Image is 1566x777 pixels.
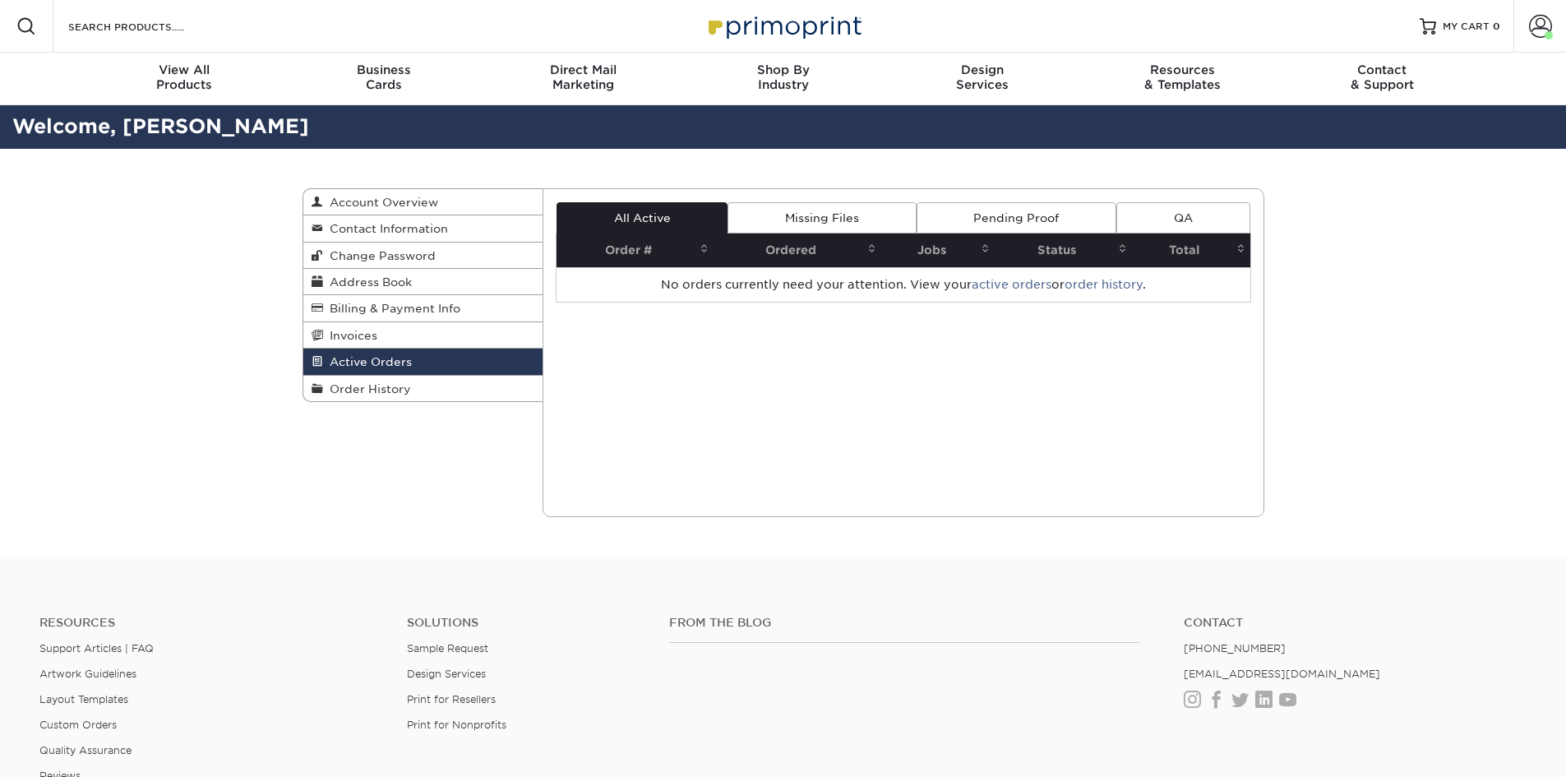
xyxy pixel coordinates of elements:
[85,62,284,77] span: View All
[728,202,916,234] a: Missing Files
[303,349,543,375] a: Active Orders
[1083,62,1282,77] span: Resources
[303,243,543,269] a: Change Password
[67,16,227,36] input: SEARCH PRODUCTS.....
[303,376,543,401] a: Order History
[683,62,883,77] span: Shop By
[39,719,117,731] a: Custom Orders
[303,269,543,295] a: Address Book
[39,616,382,630] h4: Resources
[1443,20,1490,34] span: MY CART
[1184,642,1286,654] a: [PHONE_NUMBER]
[669,616,1139,630] h4: From the Blog
[284,53,483,105] a: BusinessCards
[1282,53,1482,105] a: Contact& Support
[557,234,714,267] th: Order #
[284,62,483,77] span: Business
[1116,202,1250,234] a: QA
[1184,616,1527,630] a: Contact
[284,62,483,92] div: Cards
[714,234,881,267] th: Ordered
[39,693,128,705] a: Layout Templates
[1065,278,1143,291] a: order history
[683,62,883,92] div: Industry
[883,53,1083,105] a: DesignServices
[557,267,1250,302] td: No orders currently need your attention. View your or .
[701,8,866,44] img: Primoprint
[483,53,683,105] a: Direct MailMarketing
[407,693,496,705] a: Print for Resellers
[407,668,486,680] a: Design Services
[85,53,284,105] a: View AllProducts
[323,329,377,342] span: Invoices
[917,202,1116,234] a: Pending Proof
[323,275,412,289] span: Address Book
[303,295,543,321] a: Billing & Payment Info
[323,302,460,315] span: Billing & Payment Info
[303,215,543,242] a: Contact Information
[323,222,448,235] span: Contact Information
[323,382,411,395] span: Order History
[883,62,1083,77] span: Design
[407,719,506,731] a: Print for Nonprofits
[303,322,543,349] a: Invoices
[557,202,728,234] a: All Active
[1132,234,1250,267] th: Total
[1282,62,1482,92] div: & Support
[1184,668,1380,680] a: [EMAIL_ADDRESS][DOMAIN_NAME]
[323,196,438,209] span: Account Overview
[881,234,995,267] th: Jobs
[323,249,436,262] span: Change Password
[407,642,488,654] a: Sample Request
[683,53,883,105] a: Shop ByIndustry
[85,62,284,92] div: Products
[39,642,154,654] a: Support Articles | FAQ
[39,744,132,756] a: Quality Assurance
[303,189,543,215] a: Account Overview
[1083,62,1282,92] div: & Templates
[1493,21,1500,32] span: 0
[972,278,1051,291] a: active orders
[323,355,412,368] span: Active Orders
[39,668,136,680] a: Artwork Guidelines
[1282,62,1482,77] span: Contact
[483,62,683,92] div: Marketing
[407,616,644,630] h4: Solutions
[995,234,1132,267] th: Status
[483,62,683,77] span: Direct Mail
[1083,53,1282,105] a: Resources& Templates
[883,62,1083,92] div: Services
